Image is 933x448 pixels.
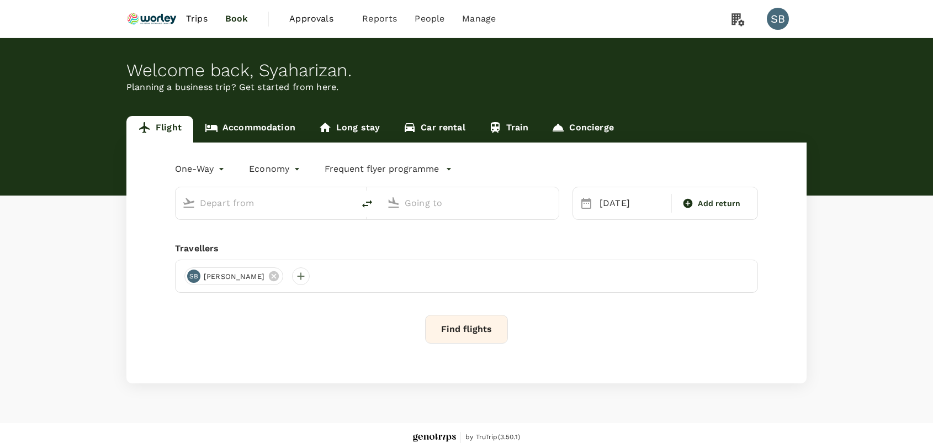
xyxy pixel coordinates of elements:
button: delete [354,191,380,217]
img: Genotrips - ALL [413,434,456,442]
span: People [415,12,444,25]
div: [DATE] [595,192,669,214]
span: by TruTrip ( 3.50.1 ) [465,432,520,443]
span: Approvals [289,12,344,25]
span: Reports [362,12,397,25]
div: Travellers [175,242,758,255]
button: Frequent flyer programme [325,162,452,176]
div: Economy [249,160,303,178]
a: Flight [126,116,193,143]
div: Welcome back , Syaharizan . [126,60,807,81]
span: Trips [186,12,208,25]
a: Accommodation [193,116,307,143]
a: Long stay [307,116,391,143]
a: Concierge [540,116,625,143]
input: Going to [405,194,536,212]
div: SB [767,8,789,30]
span: [PERSON_NAME] [197,271,271,282]
button: Find flights [425,315,508,344]
div: SB[PERSON_NAME] [184,267,283,285]
div: One-Way [175,160,227,178]
span: Add return [698,198,740,209]
span: Manage [462,12,496,25]
span: Book [225,12,248,25]
a: Car rental [391,116,477,143]
img: Ranhill Worley Sdn Bhd [126,7,177,31]
p: Frequent flyer programme [325,162,439,176]
a: Train [477,116,540,143]
button: Open [551,202,553,204]
input: Depart from [200,194,331,212]
button: Open [346,202,348,204]
div: SB [187,270,200,283]
p: Planning a business trip? Get started from here. [126,81,807,94]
